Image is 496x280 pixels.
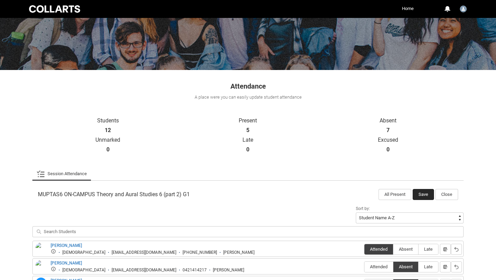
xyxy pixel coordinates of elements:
[105,127,111,134] strong: 12
[51,261,82,266] a: [PERSON_NAME]
[393,264,418,269] span: Absent
[393,247,418,252] span: Absent
[440,261,451,272] button: Notes
[458,3,468,14] button: User Profile Faculty.aking
[35,260,46,275] img: Catherine Kamal
[400,3,415,14] a: Home
[386,127,390,134] strong: 7
[230,82,266,90] span: Attendance
[51,243,82,248] a: [PERSON_NAME]
[178,117,318,124] p: Present
[32,226,464,237] input: Search Students
[451,244,462,255] button: Reset
[62,250,105,255] div: [DEMOGRAPHIC_DATA]
[356,206,370,211] span: Sort by:
[62,268,105,273] div: [DEMOGRAPHIC_DATA]
[318,117,458,124] p: Absent
[32,167,91,181] li: Session Attendance
[364,247,393,252] span: Attended
[38,137,178,143] p: Unmarked
[418,247,438,252] span: Late
[223,250,255,255] div: [PERSON_NAME]
[112,250,176,255] div: [EMAIL_ADDRESS][DOMAIN_NAME]
[451,261,462,272] button: Reset
[460,6,467,12] img: Faculty.aking
[413,189,434,200] button: Save
[183,250,217,255] div: [PHONE_NUMBER]
[178,137,318,143] p: Late
[379,189,411,200] button: All Present
[112,268,176,273] div: [EMAIL_ADDRESS][DOMAIN_NAME]
[32,94,464,101] div: A place were you can easily update student attendance
[246,146,249,153] strong: 0
[106,146,110,153] strong: 0
[318,137,458,143] p: Excused
[435,189,458,200] button: Close
[183,268,207,273] div: 0421414217
[418,264,438,269] span: Late
[38,191,190,198] span: MUPTAS6 ON-CAMPUS Theory and Aural Studies 6 (part 2) G1
[213,268,244,273] div: [PERSON_NAME]
[37,167,87,181] a: Session Attendance
[440,244,451,255] button: Notes
[38,117,178,124] p: Students
[364,264,393,269] span: Attended
[246,127,249,134] strong: 5
[35,242,46,258] img: Alice Kernich
[386,146,390,153] strong: 0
